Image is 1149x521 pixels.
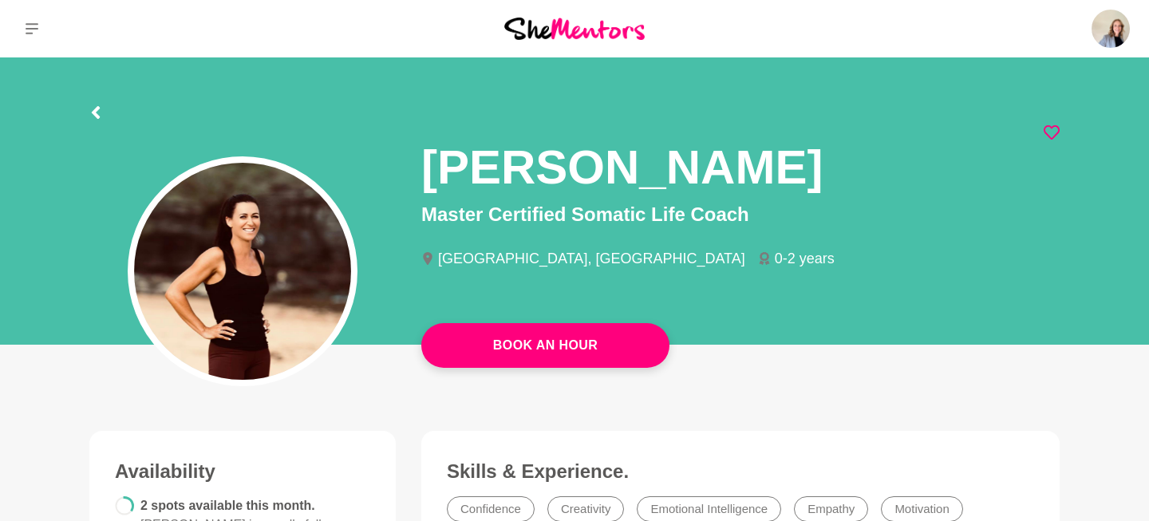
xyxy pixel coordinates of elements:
[421,200,1060,229] p: Master Certified Somatic Life Coach
[421,323,669,368] a: Book An Hour
[421,137,823,197] h1: [PERSON_NAME]
[115,460,370,484] h3: Availability
[1092,10,1130,48] img: Sarah Howell
[758,251,847,266] li: 0-2 years
[504,18,645,39] img: She Mentors Logo
[447,460,1034,484] h3: Skills & Experience.
[421,251,758,266] li: [GEOGRAPHIC_DATA], [GEOGRAPHIC_DATA]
